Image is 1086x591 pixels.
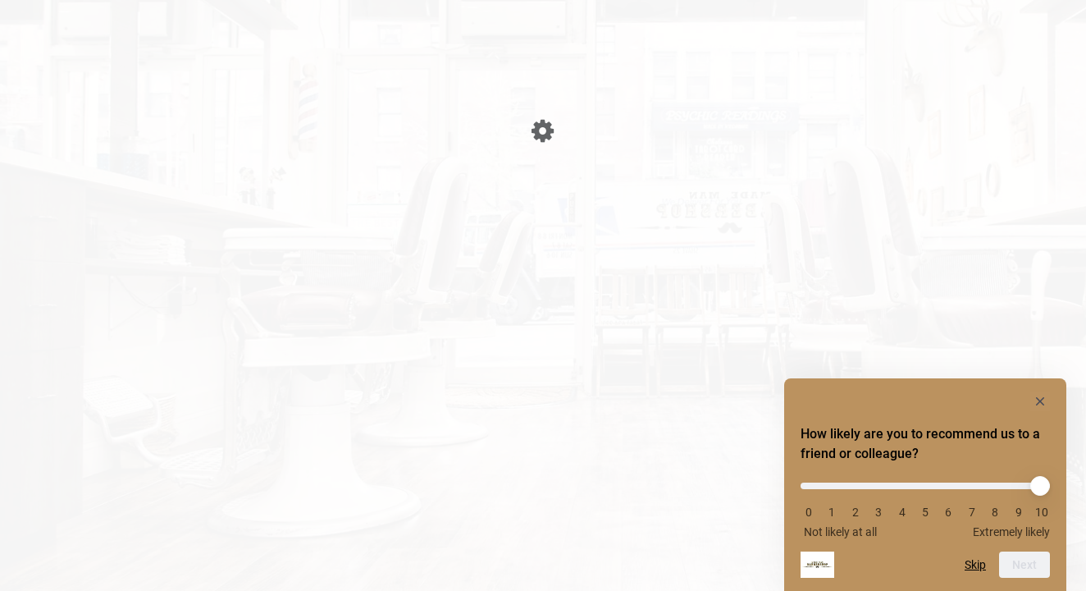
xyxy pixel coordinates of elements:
[940,506,956,519] li: 6
[870,506,887,519] li: 3
[847,506,864,519] li: 2
[804,525,877,538] span: Not likely at all
[1034,506,1050,519] li: 10
[801,392,1050,578] div: How likely are you to recommend us to a friend or colleague? Select an option from 0 to 10, with ...
[917,506,933,519] li: 5
[964,506,980,519] li: 7
[987,506,1003,519] li: 8
[965,558,986,571] button: Skip
[999,552,1050,578] button: Next question
[801,506,817,519] li: 0
[1030,392,1050,411] button: Hide survey
[973,525,1050,538] span: Extremely likely
[894,506,910,519] li: 4
[1011,506,1027,519] li: 9
[801,424,1050,464] h2: How likely are you to recommend us to a friend or colleague? Select an option from 0 to 10, with ...
[801,470,1050,538] div: How likely are you to recommend us to a friend or colleague? Select an option from 0 to 10, with ...
[824,506,840,519] li: 1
